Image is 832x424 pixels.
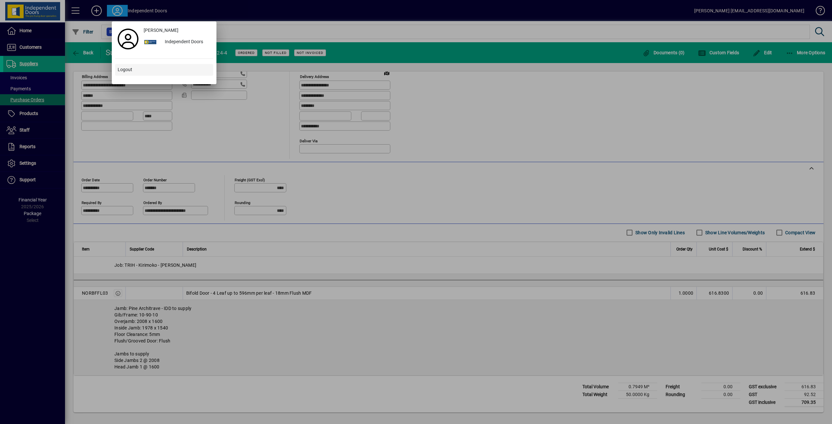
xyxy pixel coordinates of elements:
[118,66,132,73] span: Logout
[115,33,141,45] a: Profile
[141,36,213,48] button: Independent Doors
[115,64,213,76] button: Logout
[144,27,178,34] span: [PERSON_NAME]
[141,25,213,36] a: [PERSON_NAME]
[160,36,213,48] div: Independent Doors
